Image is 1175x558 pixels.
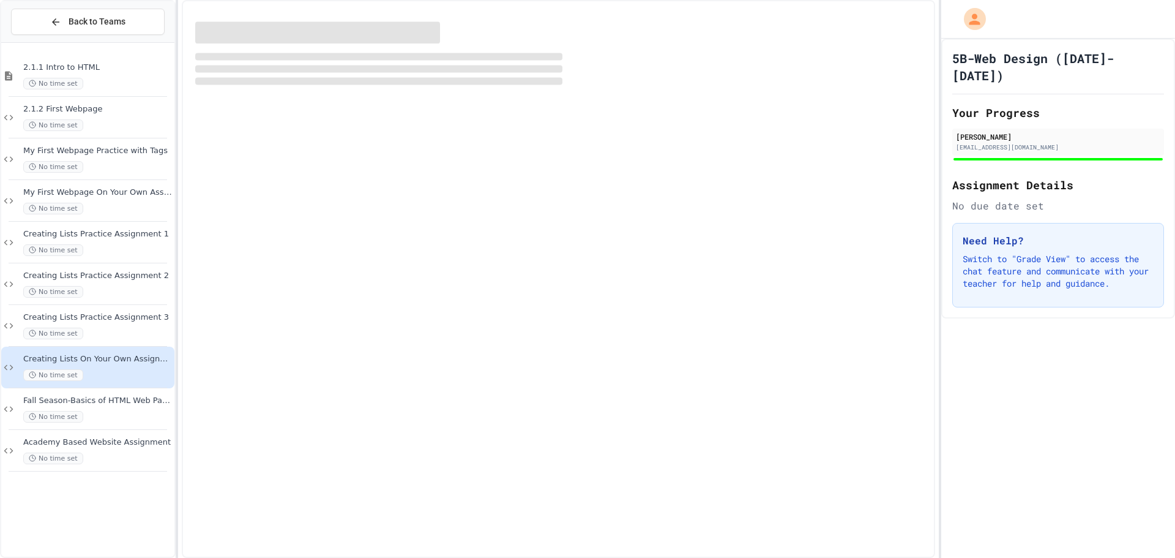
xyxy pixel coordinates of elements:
[23,104,172,115] span: 2.1.2 First Webpage
[952,198,1164,213] div: No due date set
[23,161,83,173] span: No time set
[956,143,1160,152] div: [EMAIL_ADDRESS][DOMAIN_NAME]
[23,411,83,423] span: No time set
[23,271,172,281] span: Creating Lists Practice Assignment 2
[952,176,1164,194] h2: Assignment Details
[23,203,83,214] span: No time set
[23,62,172,73] span: 2.1.1 Intro to HTML
[23,369,83,381] span: No time set
[23,312,172,323] span: Creating Lists Practice Assignment 3
[23,187,172,198] span: My First Webpage On Your Own Assignment
[23,286,83,298] span: No time set
[23,328,83,339] span: No time set
[23,437,172,448] span: Academy Based Website Assignment
[23,396,172,406] span: Fall Season-Basics of HTML Web Page Assignment
[952,50,1164,84] h1: 5B-Web Design ([DATE]-[DATE])
[951,5,989,33] div: My Account
[956,131,1160,142] div: [PERSON_NAME]
[23,453,83,464] span: No time set
[963,253,1154,290] p: Switch to "Grade View" to access the chat feature and communicate with your teacher for help and ...
[23,229,172,239] span: Creating Lists Practice Assignment 1
[963,233,1154,248] h3: Need Help?
[23,146,172,156] span: My First Webpage Practice with Tags
[11,9,165,35] button: Back to Teams
[23,119,83,131] span: No time set
[23,244,83,256] span: No time set
[69,15,125,28] span: Back to Teams
[23,354,172,364] span: Creating Lists On Your Own Assignment
[952,104,1164,121] h2: Your Progress
[23,78,83,89] span: No time set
